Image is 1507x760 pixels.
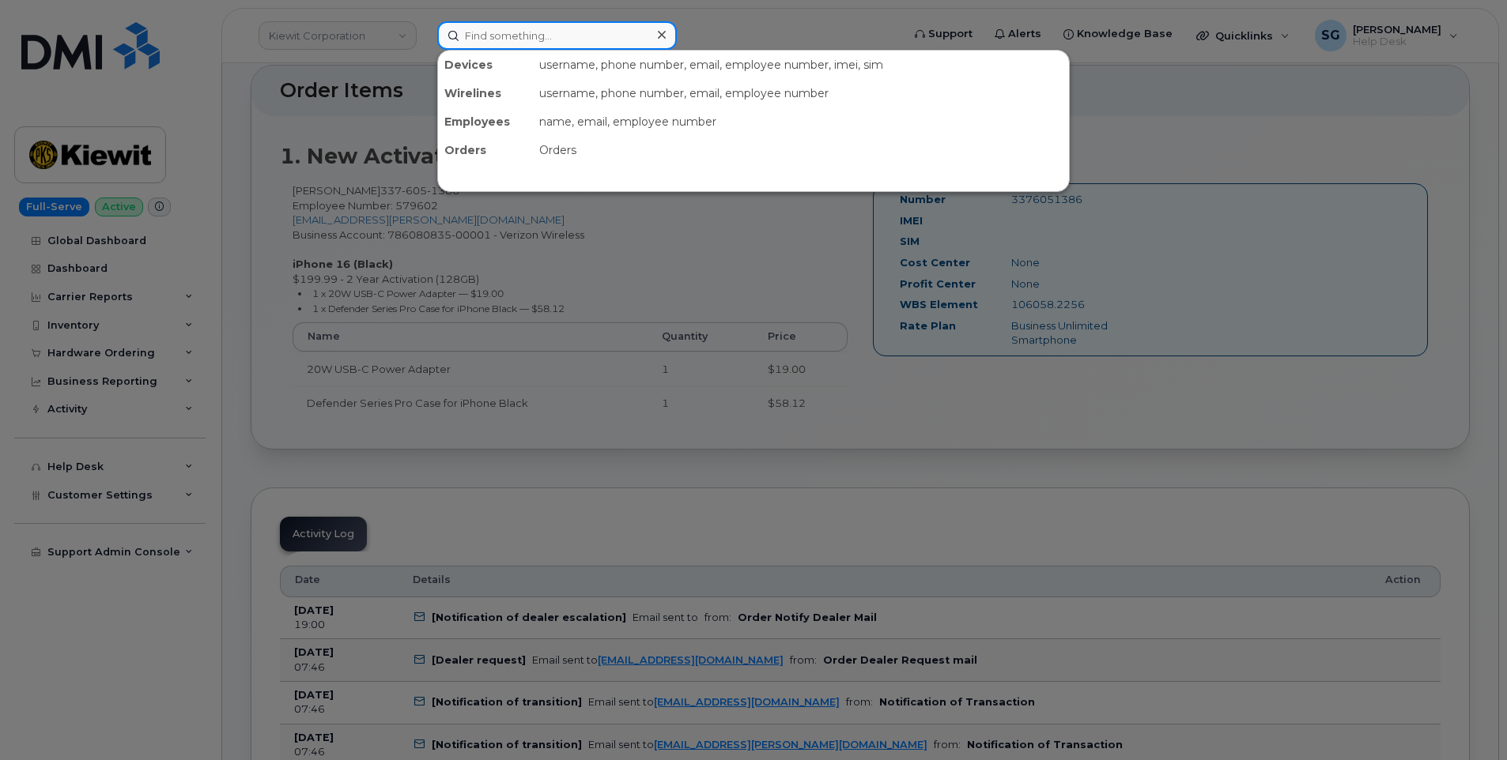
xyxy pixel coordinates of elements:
[1438,691,1495,748] iframe: Messenger Launcher
[533,79,1069,107] div: username, phone number, email, employee number
[438,79,533,107] div: Wirelines
[438,107,533,136] div: Employees
[533,51,1069,79] div: username, phone number, email, employee number, imei, sim
[438,136,533,164] div: Orders
[437,21,677,50] input: Find something...
[533,107,1069,136] div: name, email, employee number
[438,51,533,79] div: Devices
[533,136,1069,164] div: Orders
